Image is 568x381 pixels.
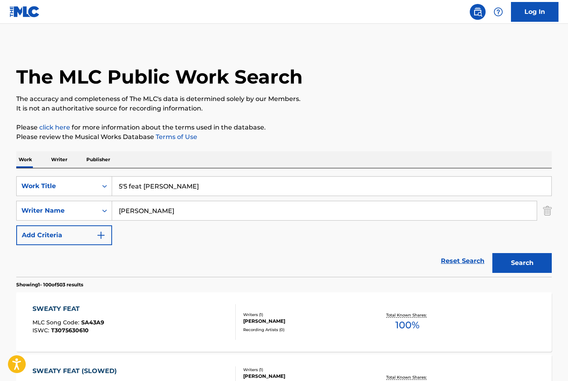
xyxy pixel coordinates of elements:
div: [PERSON_NAME] [243,373,363,380]
div: Writers ( 1 ) [243,312,363,318]
img: 9d2ae6d4665cec9f34b9.svg [96,231,106,240]
p: Publisher [84,151,112,168]
p: Please review the Musical Works Database [16,132,552,142]
div: SWEATY FEAT (SLOWED) [32,366,121,376]
a: Terms of Use [154,133,197,141]
span: ISWC : [32,327,51,334]
div: Writer Name [21,206,93,215]
p: Writer [49,151,70,168]
a: click here [39,124,70,131]
a: Reset Search [437,252,488,270]
span: 100 % [395,318,419,332]
span: SA43A9 [81,319,104,326]
img: Delete Criterion [543,201,552,221]
img: MLC Logo [10,6,40,17]
a: SWEATY FEATMLC Song Code:SA43A9ISWC:T3075630610Writers (1)[PERSON_NAME]Recording Artists (0)Total... [16,292,552,352]
p: Showing 1 - 100 of 503 results [16,281,83,288]
p: The accuracy and completeness of The MLC's data is determined solely by our Members. [16,94,552,104]
p: Total Known Shares: [386,312,429,318]
div: [PERSON_NAME] [243,318,363,325]
a: Public Search [470,4,486,20]
div: Help [490,4,506,20]
p: It is not an authoritative source for recording information. [16,104,552,113]
h1: The MLC Public Work Search [16,65,303,89]
p: Total Known Shares: [386,374,429,380]
form: Search Form [16,176,552,277]
span: MLC Song Code : [32,319,81,326]
img: search [473,7,482,17]
div: SWEATY FEAT [32,304,104,314]
div: Work Title [21,181,93,191]
button: Search [492,253,552,273]
a: Log In [511,2,558,22]
div: Writers ( 1 ) [243,367,363,373]
div: Recording Artists ( 0 ) [243,327,363,333]
p: Work [16,151,34,168]
img: help [494,7,503,17]
span: T3075630610 [51,327,89,334]
p: Please for more information about the terms used in the database. [16,123,552,132]
button: Add Criteria [16,225,112,245]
